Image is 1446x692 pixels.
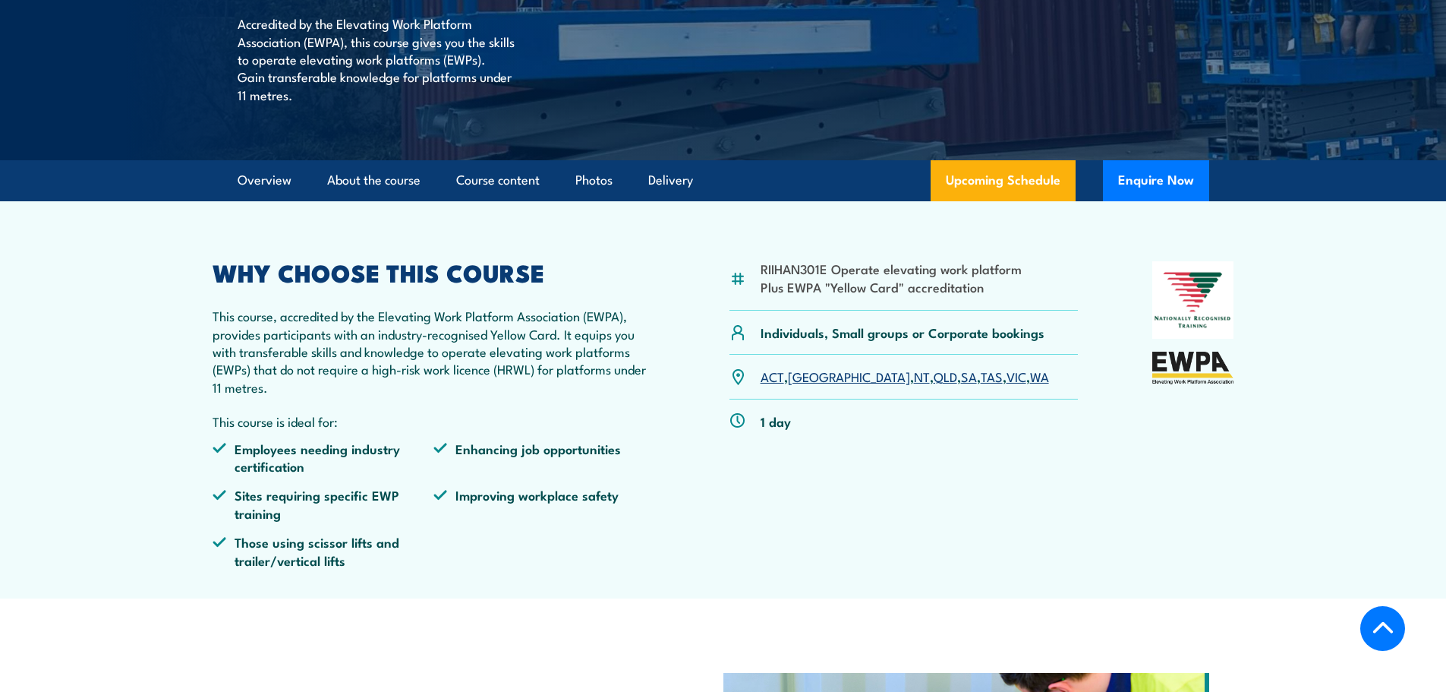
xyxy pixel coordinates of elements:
a: ACT [761,367,784,385]
p: This course, accredited by the Elevating Work Platform Association (EWPA), provides participants ... [213,307,656,396]
a: [GEOGRAPHIC_DATA] [788,367,910,385]
a: SA [961,367,977,385]
li: Enhancing job opportunities [433,440,655,476]
a: QLD [934,367,957,385]
p: Accredited by the Elevating Work Platform Association (EWPA), this course gives you the skills to... [238,14,515,103]
li: Sites requiring specific EWP training [213,486,434,522]
li: Employees needing industry certification [213,440,434,476]
p: 1 day [761,412,791,430]
a: WA [1030,367,1049,385]
li: Plus EWPA "Yellow Card" accreditation [761,278,1022,295]
img: EWPA [1152,352,1234,384]
p: , , , , , , , [761,368,1049,385]
li: RIIHAN301E Operate elevating work platform [761,260,1022,277]
h2: WHY CHOOSE THIS COURSE [213,261,656,283]
button: Enquire Now [1103,160,1209,201]
img: Nationally Recognised Training logo. [1152,261,1234,339]
a: Delivery [648,160,693,201]
a: VIC [1007,367,1026,385]
a: About the course [327,160,421,201]
a: NT [914,367,930,385]
p: Individuals, Small groups or Corporate bookings [761,324,1044,341]
p: This course is ideal for: [213,412,656,430]
a: Overview [238,160,291,201]
a: Upcoming Schedule [931,160,1076,201]
li: Improving workplace safety [433,486,655,522]
a: Course content [456,160,540,201]
a: TAS [981,367,1003,385]
li: Those using scissor lifts and trailer/vertical lifts [213,533,434,569]
a: Photos [575,160,613,201]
